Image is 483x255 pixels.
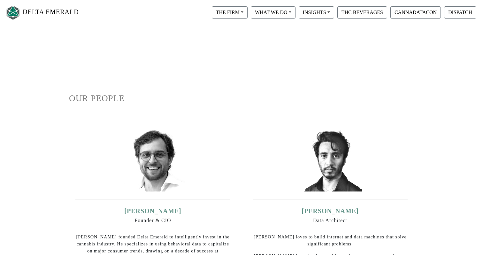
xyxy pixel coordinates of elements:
h6: Founder & CIO [75,217,230,223]
a: [PERSON_NAME] [302,207,359,214]
button: INSIGHTS [299,6,334,19]
a: DELTA EMERALD [5,3,79,23]
p: [PERSON_NAME] loves to build internet and data machines that solve significant problems. [253,234,408,247]
h1: OUR PEOPLE [69,93,414,104]
a: CANNADATACON [389,9,442,15]
button: THC BEVERAGES [337,6,387,19]
h6: Data Architect [253,217,408,223]
a: DISPATCH [442,9,478,15]
button: THE FIRM [212,6,248,19]
a: THC BEVERAGES [336,9,389,15]
a: [PERSON_NAME] [124,207,181,214]
img: david [298,128,362,191]
button: CANNADATACON [390,6,441,19]
img: ian [121,128,185,191]
img: Logo [5,4,21,21]
button: DISPATCH [444,6,476,19]
button: WHAT WE DO [251,6,295,19]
